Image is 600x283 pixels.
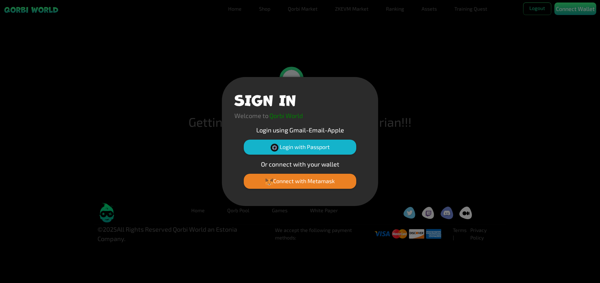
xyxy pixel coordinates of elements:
h1: SIGN IN [234,90,296,108]
img: Passport Logo [271,144,278,152]
p: Welcome to [234,111,268,120]
button: Login with Passport [244,140,356,155]
p: Qorbi World [269,111,303,120]
p: Login using Gmail-Email-Apple [234,125,366,135]
button: Connect with Metamask [244,174,356,189]
p: Or connect with your wallet [234,159,366,169]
